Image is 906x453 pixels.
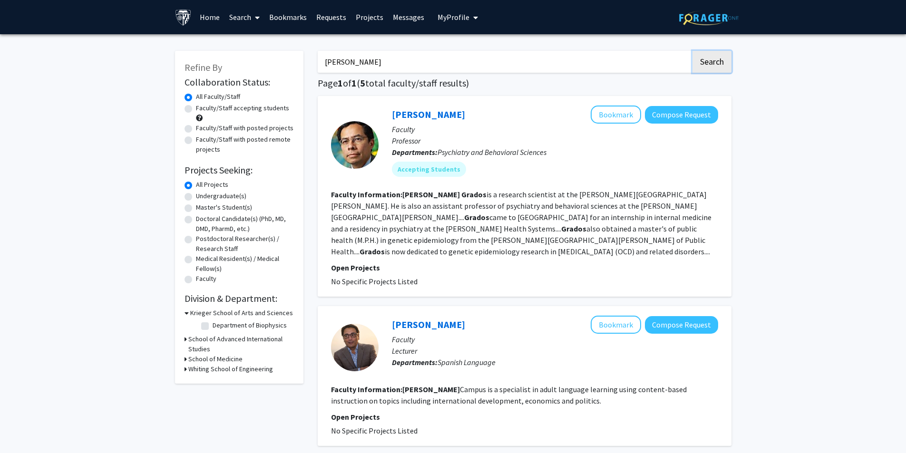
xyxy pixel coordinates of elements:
a: Projects [351,0,388,34]
p: Open Projects [331,411,718,423]
label: Faculty/Staff accepting students [196,103,289,113]
label: All Faculty/Staff [196,92,240,102]
h3: School of Advanced International Studies [188,334,294,354]
label: Medical Resident(s) / Medical Fellow(s) [196,254,294,274]
button: Add Marco Grados to Bookmarks [591,106,641,124]
label: Postdoctoral Researcher(s) / Research Staff [196,234,294,254]
h3: School of Medicine [188,354,243,364]
h3: Whiting School of Engineering [188,364,273,374]
label: Undergraduate(s) [196,191,246,201]
p: Lecturer [392,345,718,357]
button: Add Marco Campos to Bookmarks [591,316,641,334]
fg-read-more: Campus is a specialist in adult language learning using content-based instruction on topics inclu... [331,385,687,405]
h2: Projects Seeking: [185,164,294,176]
a: [PERSON_NAME] [392,318,465,330]
h2: Collaboration Status: [185,77,294,88]
img: ForagerOne Logo [679,10,739,25]
input: Search Keywords [318,51,691,73]
span: 5 [360,77,365,89]
h2: Division & Department: [185,293,294,304]
span: 1 [351,77,357,89]
b: Grados [360,247,385,256]
b: [PERSON_NAME] [402,385,460,394]
span: Refine By [185,61,222,73]
a: Requests [312,0,351,34]
button: Compose Request to Marco Grados [645,106,718,124]
label: All Projects [196,180,228,190]
label: Doctoral Candidate(s) (PhD, MD, DMD, PharmD, etc.) [196,214,294,234]
a: Home [195,0,224,34]
label: Faculty/Staff with posted remote projects [196,135,294,154]
a: Bookmarks [264,0,312,34]
h1: Page of ( total faculty/staff results) [318,77,731,89]
span: My Profile [438,12,469,22]
label: Department of Biophysics [213,320,287,330]
a: Search [224,0,264,34]
a: [PERSON_NAME] [392,108,465,120]
iframe: Chat [7,410,40,446]
h3: Krieger School of Arts and Sciences [190,308,293,318]
span: 1 [338,77,343,89]
b: Grados [561,224,586,233]
b: Faculty Information: [331,385,402,394]
button: Search [692,51,731,73]
span: No Specific Projects Listed [331,277,418,286]
p: Faculty [392,334,718,345]
b: Departments: [392,147,438,157]
span: Psychiatry and Behavioral Sciences [438,147,546,157]
a: Messages [388,0,429,34]
label: Master's Student(s) [196,202,252,212]
label: Faculty/Staff with posted projects [196,123,293,133]
b: Departments: [392,357,438,367]
mat-chip: Accepting Students [392,162,466,177]
b: Grados [464,212,489,222]
p: Professor [392,135,718,146]
img: Johns Hopkins University Logo [175,9,192,26]
label: Faculty [196,274,216,284]
b: Faculty Information: [331,190,402,199]
span: Spanish Language [438,357,496,367]
fg-read-more: is a research scientist at the [PERSON_NAME][GEOGRAPHIC_DATA][PERSON_NAME]. He is also an assista... [331,190,711,256]
p: Open Projects [331,262,718,273]
b: Grados [461,190,487,199]
span: No Specific Projects Listed [331,426,418,435]
button: Compose Request to Marco Campos [645,316,718,334]
b: [PERSON_NAME] [402,190,460,199]
p: Faculty [392,124,718,135]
